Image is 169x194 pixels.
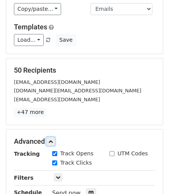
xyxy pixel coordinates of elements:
strong: Filters [14,175,34,181]
iframe: Chat Widget [130,157,169,194]
small: [DOMAIN_NAME][EMAIL_ADDRESS][DOMAIN_NAME] [14,88,141,94]
a: Copy/paste... [14,3,61,15]
a: +47 more [14,107,46,117]
strong: Tracking [14,151,40,157]
small: [EMAIL_ADDRESS][DOMAIN_NAME] [14,79,100,85]
h5: Advanced [14,137,155,146]
label: UTM Codes [118,150,148,158]
h5: 50 Recipients [14,66,155,75]
a: Templates [14,23,47,31]
small: [EMAIL_ADDRESS][DOMAIN_NAME] [14,97,100,102]
button: Save [56,34,76,46]
label: Track Clicks [60,159,92,167]
a: Load... [14,34,44,46]
label: Track Opens [60,150,94,158]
